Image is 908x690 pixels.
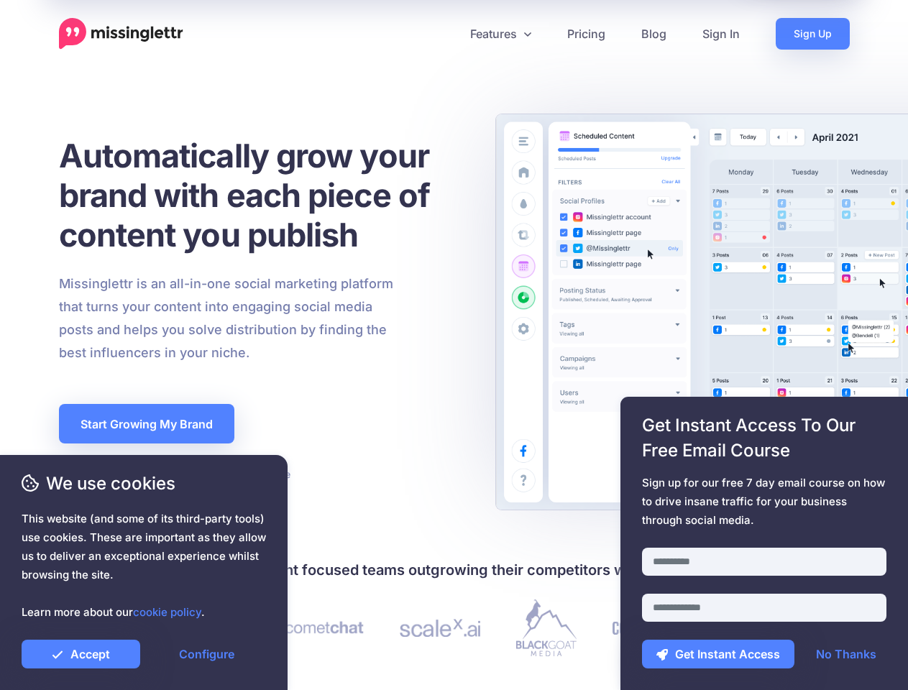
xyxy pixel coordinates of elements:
a: Features [452,18,549,50]
a: Configure [147,640,266,668]
a: Sign Up [776,18,850,50]
a: cookie policy [133,605,201,619]
span: Get Instant Access To Our Free Email Course [642,413,886,463]
a: Home [59,18,183,50]
a: Blog [623,18,684,50]
span: We use cookies [22,471,266,496]
h4: Join 30,000+ creators and content focused teams outgrowing their competitors with Missinglettr [59,558,850,581]
button: Get Instant Access [642,640,794,668]
h1: Automatically grow your brand with each piece of content you publish [59,136,465,254]
a: Sign In [684,18,758,50]
a: Pricing [549,18,623,50]
a: No Thanks [802,640,891,668]
a: Accept [22,640,140,668]
a: Start Growing My Brand [59,404,234,443]
span: Sign up for our free 7 day email course on how to drive insane traffic for your business through ... [642,474,886,530]
p: Missinglettr is an all-in-one social marketing platform that turns your content into engaging soc... [59,272,394,364]
span: This website (and some of its third-party tools) use cookies. These are important as they allow u... [22,510,266,622]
